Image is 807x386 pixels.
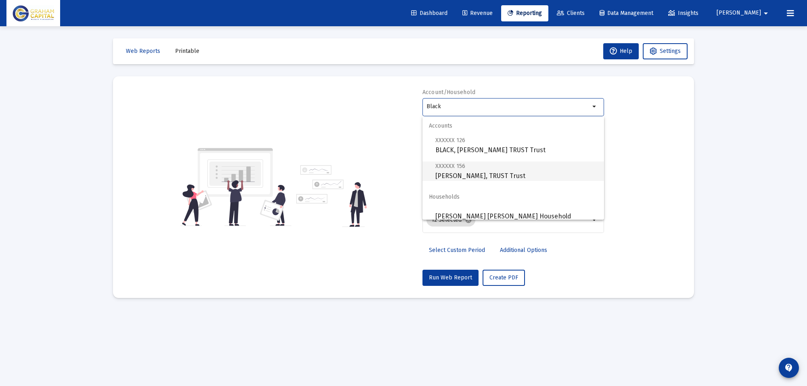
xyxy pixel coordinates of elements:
[590,215,600,225] mat-icon: arrow_drop_down
[643,43,688,59] button: Settings
[405,5,454,21] a: Dashboard
[483,270,525,286] button: Create PDF
[422,89,476,96] label: Account/Household
[411,10,447,17] span: Dashboard
[603,43,639,59] button: Help
[429,247,485,254] span: Select Custom Period
[668,10,698,17] span: Insights
[501,5,548,21] a: Reporting
[180,147,291,227] img: reporting
[13,5,54,21] img: Dashboard
[557,10,585,17] span: Clients
[590,102,600,111] mat-icon: arrow_drop_down
[119,43,167,59] button: Web Reports
[456,5,499,21] a: Revenue
[465,216,472,224] mat-icon: cancel
[422,116,604,136] span: Accounts
[426,214,475,227] mat-chip: 12 Selected
[662,5,705,21] a: Insights
[593,5,660,21] a: Data Management
[175,48,199,55] span: Printable
[422,187,604,207] span: Households
[784,363,794,373] mat-icon: contact_support
[426,212,590,228] mat-chip-list: Selection
[435,137,465,144] span: XXXXXX 126
[660,48,681,55] span: Settings
[435,207,598,226] span: [PERSON_NAME] [PERSON_NAME] Household
[435,163,465,170] span: XXXXXX 156
[126,48,160,55] span: Web Reports
[500,247,547,254] span: Additional Options
[169,43,206,59] button: Printable
[550,5,591,21] a: Clients
[296,165,367,227] img: reporting-alt
[508,10,542,17] span: Reporting
[422,270,479,286] button: Run Web Report
[489,274,518,281] span: Create PDF
[435,135,598,155] span: BLACK, [PERSON_NAME] TRUST Trust
[761,5,771,21] mat-icon: arrow_drop_down
[717,10,761,17] span: [PERSON_NAME]
[462,10,493,17] span: Revenue
[600,10,653,17] span: Data Management
[610,48,632,55] span: Help
[429,274,472,281] span: Run Web Report
[707,5,780,21] button: [PERSON_NAME]
[435,161,598,181] span: [PERSON_NAME], TRUST Trust
[426,103,590,110] input: Search or select an account or household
